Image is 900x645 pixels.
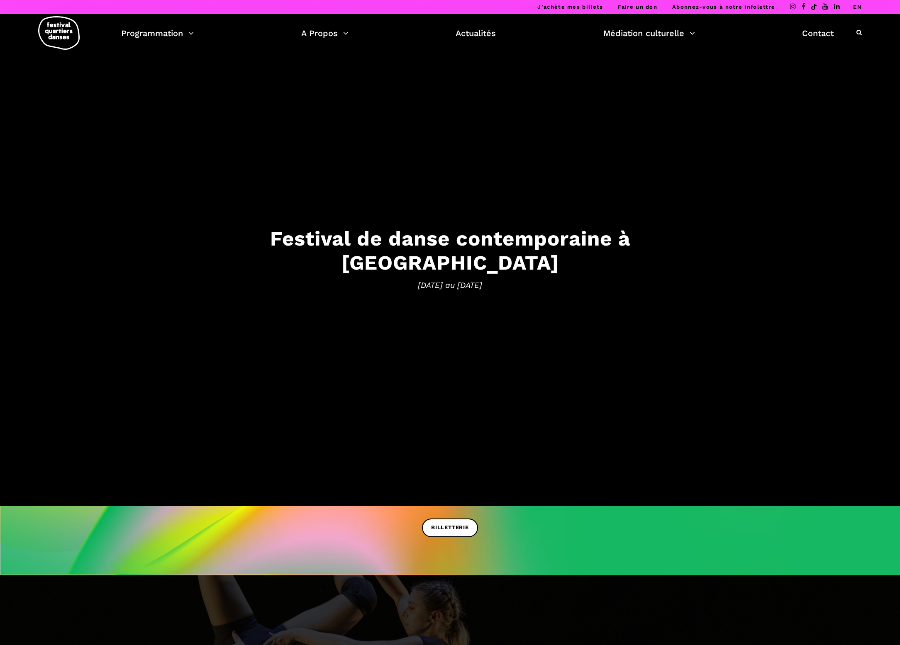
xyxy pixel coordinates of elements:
[537,4,603,10] a: J’achète mes billets
[422,518,478,537] a: BILLETTERIE
[618,4,657,10] a: Faire un don
[456,26,496,40] a: Actualités
[301,26,349,40] a: A Propos
[853,4,862,10] a: EN
[193,279,707,292] span: [DATE] au [DATE]
[193,226,707,275] h3: Festival de danse contemporaine à [GEOGRAPHIC_DATA]
[431,523,469,532] span: BILLETTERIE
[121,26,194,40] a: Programmation
[802,26,834,40] a: Contact
[672,4,775,10] a: Abonnez-vous à notre infolettre
[603,26,695,40] a: Médiation culturelle
[38,16,80,50] img: logo-fqd-med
